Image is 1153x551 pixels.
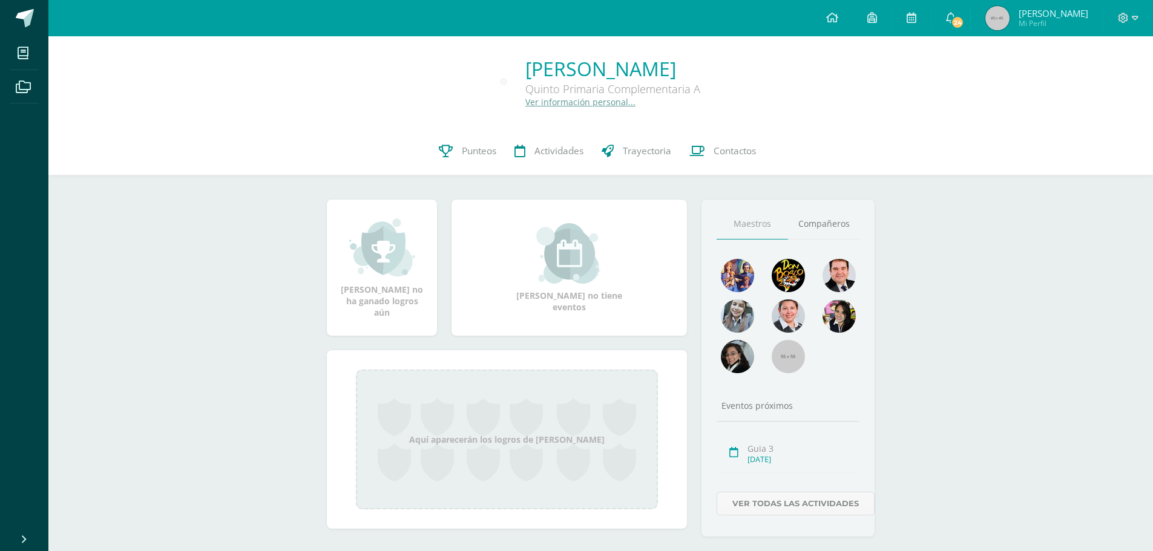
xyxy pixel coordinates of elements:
[1019,18,1088,28] span: Mi Perfil
[721,259,754,292] img: 88256b496371d55dc06d1c3f8a5004f4.png
[339,217,425,318] div: [PERSON_NAME] no ha ganado logros aún
[747,454,856,465] div: [DATE]
[714,145,756,157] span: Contactos
[534,145,583,157] span: Actividades
[430,127,505,175] a: Punteos
[349,217,415,278] img: achievement_small.png
[772,299,805,333] img: c65c656f8248e3f14a5cc5f1a20cb62a.png
[525,96,636,108] a: Ver información personal...
[717,209,788,240] a: Maestros
[985,6,1010,30] img: 45x45
[717,492,875,515] a: Ver todas las actividades
[462,145,496,157] span: Punteos
[509,223,630,313] div: [PERSON_NAME] no tiene eventos
[823,259,856,292] img: 79570d67cb4e5015f1d97fde0ec62c05.png
[717,400,859,411] div: Eventos próximos
[951,16,964,29] span: 24
[747,443,856,454] div: Guia 3
[721,340,754,373] img: 6377130e5e35d8d0020f001f75faf696.png
[505,127,593,175] a: Actividades
[525,82,700,96] div: Quinto Primaria Complementaria A
[623,145,671,157] span: Trayectoria
[525,56,700,82] a: [PERSON_NAME]
[772,340,805,373] img: 55x55
[593,127,680,175] a: Trayectoria
[823,299,856,333] img: ddcb7e3f3dd5693f9a3e043a79a89297.png
[536,223,602,284] img: event_small.png
[721,299,754,333] img: 45bd7986b8947ad7e5894cbc9b781108.png
[788,209,859,240] a: Compañeros
[680,127,765,175] a: Contactos
[772,259,805,292] img: 29fc2a48271e3f3676cb2cb292ff2552.png
[356,370,658,509] div: Aquí aparecerán los logros de [PERSON_NAME]
[1019,7,1088,19] span: [PERSON_NAME]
